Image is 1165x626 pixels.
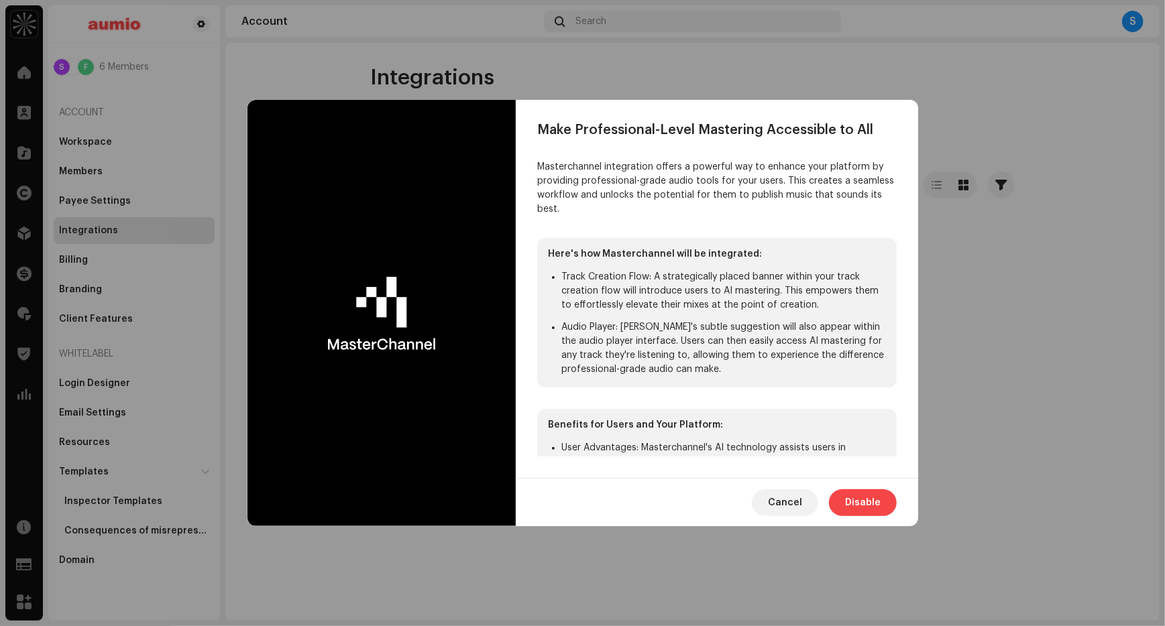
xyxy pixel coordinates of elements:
[548,420,886,430] div: Benefits for Users and Your Platform:
[561,320,886,377] li: Audio Player: [PERSON_NAME]'s subtle suggestion will also appear within the audio player interfac...
[829,489,897,516] button: Disable
[548,249,886,259] div: Here's how Masterchannel will be integrated:
[561,270,886,312] li: Track Creation Flow: A strategically placed banner within your track creation flow will introduce...
[561,441,886,497] li: User Advantages: Masterchannel's AI technology assists users in achieving a polished, radio-ready...
[768,489,802,516] span: Cancel
[845,489,881,516] span: Disable
[752,489,818,516] button: Cancel
[537,121,897,139] div: Make Professional-Level Mastering Accessible to All
[537,160,897,216] div: Masterchannel integration offers a powerful way to enhance your platform by providing professiona...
